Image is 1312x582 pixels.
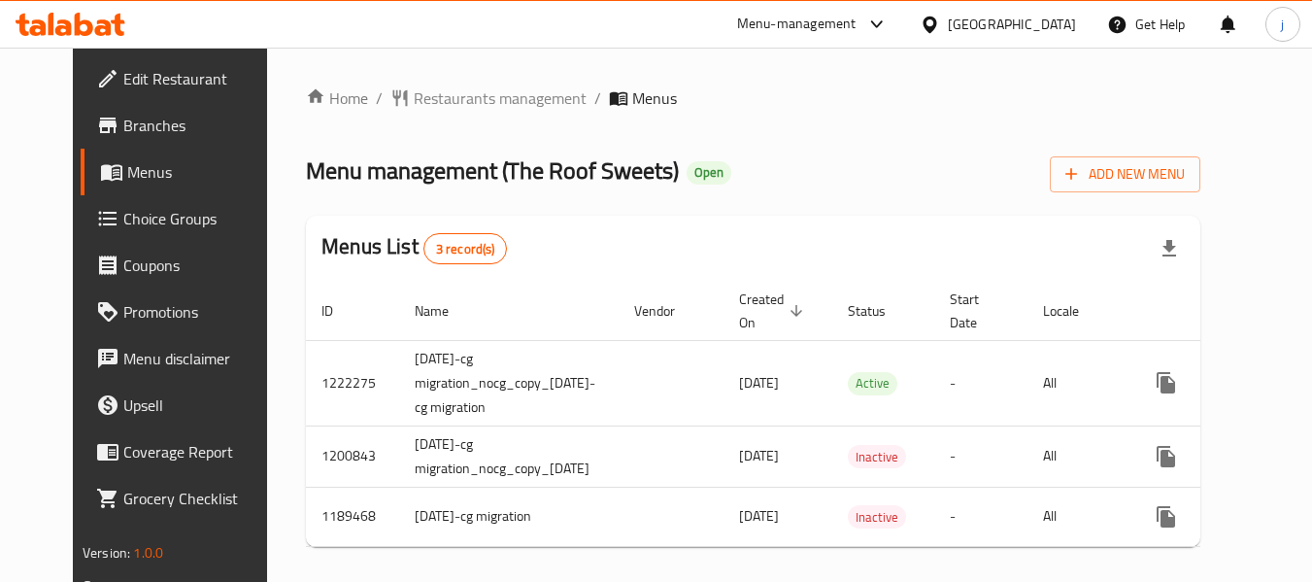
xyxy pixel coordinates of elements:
span: j [1281,14,1284,35]
span: Coupons [123,254,277,277]
span: Active [848,372,897,394]
span: 1.0.0 [133,540,163,565]
a: Home [306,86,368,110]
span: Restaurants management [414,86,587,110]
td: [DATE]-cg migration_nocg_copy_[DATE] [399,426,619,487]
a: Edit Restaurant [81,55,292,102]
li: / [594,86,601,110]
button: Change Status [1190,359,1236,406]
span: ID [321,299,358,323]
td: All [1027,487,1127,546]
div: Inactive [848,445,906,468]
td: [DATE]-cg migration [399,487,619,546]
span: Start Date [950,288,1004,334]
div: Total records count [423,233,508,264]
td: All [1027,426,1127,487]
button: Change Status [1190,433,1236,480]
td: 1189468 [306,487,399,546]
span: 3 record(s) [424,240,507,258]
span: Menus [632,86,677,110]
a: Grocery Checklist [81,475,292,522]
td: - [934,426,1027,487]
span: [DATE] [739,503,779,529]
span: Menu management ( The Roof Sweets ) [306,149,679,192]
div: Open [687,161,731,185]
td: All [1027,340,1127,426]
td: [DATE]-cg migration_nocg_copy_[DATE]-cg migration [399,340,619,426]
a: Promotions [81,289,292,335]
div: Export file [1146,225,1193,272]
span: Inactive [848,506,906,529]
span: Open [687,164,731,181]
span: [DATE] [739,443,779,468]
div: Menu-management [737,13,857,36]
div: [GEOGRAPHIC_DATA] [948,14,1076,35]
h2: Menus List [321,232,507,264]
a: Menus [81,149,292,195]
div: Active [848,372,897,395]
a: Restaurants management [390,86,587,110]
td: 1200843 [306,426,399,487]
button: more [1143,359,1190,406]
span: Version: [83,540,130,565]
a: Choice Groups [81,195,292,242]
a: Menu disclaimer [81,335,292,382]
span: Grocery Checklist [123,487,277,510]
span: Coverage Report [123,440,277,463]
li: / [376,86,383,110]
a: Coupons [81,242,292,289]
td: 1222275 [306,340,399,426]
span: Menus [127,160,277,184]
nav: breadcrumb [306,86,1200,110]
button: more [1143,494,1190,540]
span: Branches [123,114,277,137]
span: Menu disclaimer [123,347,277,370]
span: Add New Menu [1065,162,1185,187]
span: Name [415,299,474,323]
button: Change Status [1190,494,1236,540]
a: Branches [81,102,292,149]
span: Status [848,299,911,323]
a: Upsell [81,382,292,428]
span: Edit Restaurant [123,67,277,90]
td: - [934,340,1027,426]
button: more [1143,433,1190,480]
span: Locale [1043,299,1104,323]
span: [DATE] [739,370,779,395]
span: Choice Groups [123,207,277,230]
span: Inactive [848,446,906,468]
a: Coverage Report [81,428,292,475]
span: Upsell [123,394,277,417]
button: Add New Menu [1050,156,1200,192]
span: Promotions [123,300,277,324]
span: Vendor [634,299,700,323]
td: - [934,487,1027,546]
span: Created On [739,288,809,334]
